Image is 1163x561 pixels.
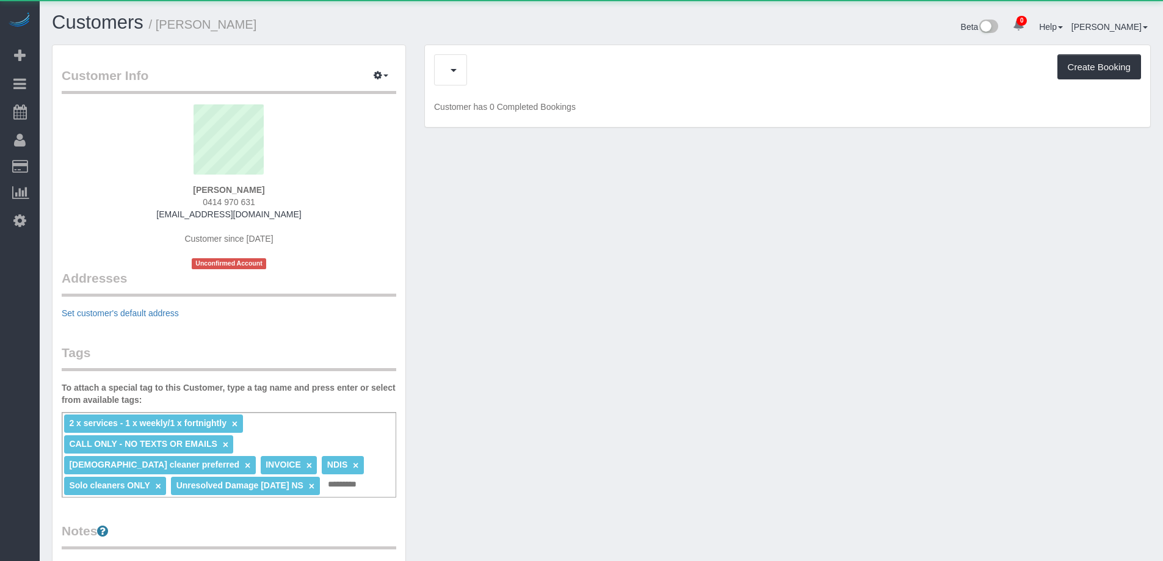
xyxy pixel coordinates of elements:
[52,12,143,33] a: Customers
[7,12,32,29] img: Automaid Logo
[245,460,250,471] a: ×
[961,22,999,32] a: Beta
[1071,22,1148,32] a: [PERSON_NAME]
[156,481,161,491] a: ×
[156,209,301,219] a: [EMAIL_ADDRESS][DOMAIN_NAME]
[978,20,998,35] img: New interface
[69,460,239,469] span: [DEMOGRAPHIC_DATA] cleaner preferred
[62,308,179,318] a: Set customer's default address
[193,185,264,195] strong: [PERSON_NAME]
[69,439,217,449] span: CALL ONLY - NO TEXTS OR EMAILS
[1057,54,1141,80] button: Create Booking
[192,258,266,269] span: Unconfirmed Account
[309,481,314,491] a: ×
[232,419,237,429] a: ×
[149,18,257,31] small: / [PERSON_NAME]
[62,344,396,371] legend: Tags
[62,522,396,549] legend: Notes
[434,101,1141,113] p: Customer has 0 Completed Bookings
[69,418,226,428] span: 2 x services - 1 x weekly/1 x fortnightly
[1016,16,1027,26] span: 0
[1039,22,1063,32] a: Help
[306,460,312,471] a: ×
[266,460,301,469] span: INVOICE
[1007,12,1031,39] a: 0
[223,440,228,450] a: ×
[353,460,358,471] a: ×
[184,234,273,244] span: Customer since [DATE]
[69,480,150,490] span: Solo cleaners ONLY
[62,382,396,406] label: To attach a special tag to this Customer, type a tag name and press enter or select from availabl...
[62,67,396,94] legend: Customer Info
[176,480,303,490] span: Unresolved Damage [DATE] NS
[203,197,255,207] span: 0414 970 631
[327,460,347,469] span: NDIS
